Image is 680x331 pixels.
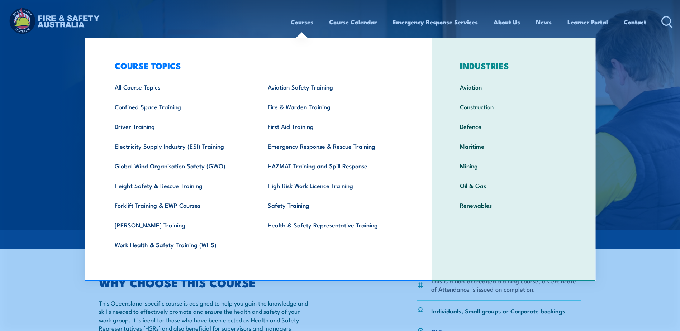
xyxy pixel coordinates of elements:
[449,195,579,215] a: Renewables
[257,116,410,136] a: First Aid Training
[449,116,579,136] a: Defence
[257,136,410,156] a: Emergency Response & Rescue Training
[329,13,377,32] a: Course Calendar
[104,176,257,195] a: Height Safety & Rescue Training
[536,13,552,32] a: News
[449,156,579,176] a: Mining
[257,97,410,116] a: Fire & Warden Training
[104,235,257,254] a: Work Health & Safety Training (WHS)
[257,195,410,215] a: Safety Training
[104,116,257,136] a: Driver Training
[449,61,579,71] h3: INDUSTRIES
[567,13,608,32] a: Learner Portal
[449,97,579,116] a: Construction
[104,61,410,71] h3: COURSE TOPICS
[449,136,579,156] a: Maritime
[494,13,520,32] a: About Us
[104,195,257,215] a: Forklift Training & EWP Courses
[449,77,579,97] a: Aviation
[393,13,478,32] a: Emergency Response Services
[431,307,565,315] p: Individuals, Small groups or Corporate bookings
[104,215,257,235] a: [PERSON_NAME] Training
[104,77,257,97] a: All Course Topics
[99,277,308,287] h2: WHY CHOOSE THIS COURSE
[291,13,313,32] a: Courses
[104,136,257,156] a: Electricity Supply Industry (ESI) Training
[104,156,257,176] a: Global Wind Organisation Safety (GWO)
[431,277,581,293] li: This is a non-accredited training course, a Certificate of Attendance is issued on completion.
[257,77,410,97] a: Aviation Safety Training
[449,176,579,195] a: Oil & Gas
[257,156,410,176] a: HAZMAT Training and Spill Response
[257,176,410,195] a: High Risk Work Licence Training
[257,215,410,235] a: Health & Safety Representative Training
[104,97,257,116] a: Confined Space Training
[624,13,646,32] a: Contact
